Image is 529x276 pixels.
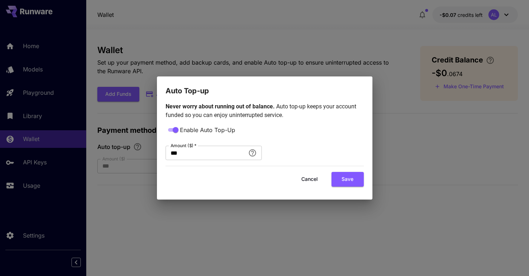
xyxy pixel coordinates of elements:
[166,103,276,110] span: Never worry about running out of balance.
[180,126,235,134] span: Enable Auto Top-Up
[171,142,196,149] label: Amount ($)
[166,102,364,120] p: Auto top-up keeps your account funded so you can enjoy uninterrupted service.
[331,172,364,187] button: Save
[157,76,372,97] h2: Auto Top-up
[293,172,326,187] button: Cancel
